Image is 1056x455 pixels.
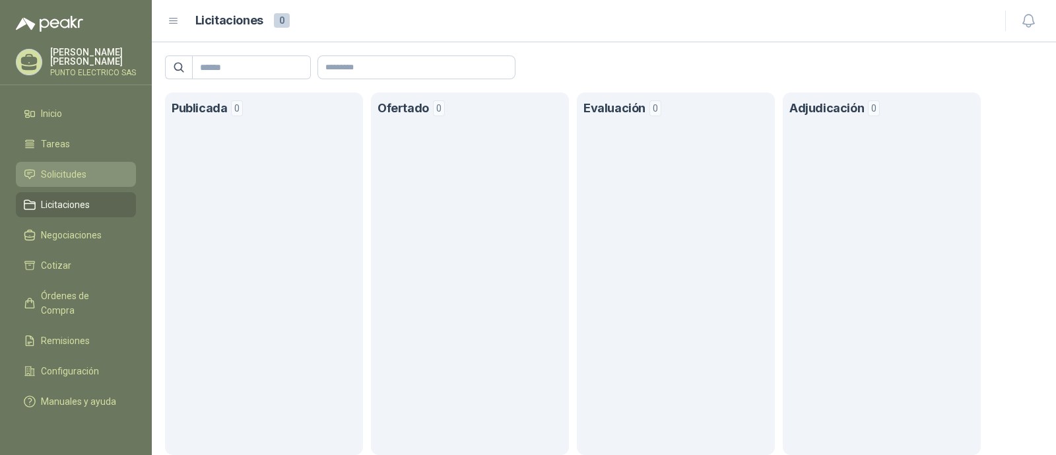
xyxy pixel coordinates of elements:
a: Configuración [16,359,136,384]
span: 0 [649,100,661,116]
h1: Adjudicación [789,99,864,118]
a: Órdenes de Compra [16,283,136,323]
p: [PERSON_NAME] [PERSON_NAME] [50,48,136,66]
p: PUNTO ELECTRICO SAS [50,69,136,77]
span: Inicio [41,106,62,121]
span: 0 [231,100,243,116]
a: Negociaciones [16,223,136,248]
a: Tareas [16,131,136,157]
span: Tareas [41,137,70,151]
h1: Evaluación [583,99,645,118]
span: Negociaciones [41,228,102,242]
a: Licitaciones [16,192,136,217]
h1: Ofertado [378,99,429,118]
a: Remisiones [16,328,136,353]
span: 0 [433,100,445,116]
a: Solicitudes [16,162,136,187]
a: Manuales y ayuda [16,389,136,414]
span: Solicitudes [41,167,86,182]
span: Licitaciones [41,197,90,212]
h1: Licitaciones [195,11,263,30]
span: Cotizar [41,258,71,273]
span: 0 [274,13,290,28]
h1: Publicada [172,99,227,118]
a: Inicio [16,101,136,126]
span: Configuración [41,364,99,378]
span: Órdenes de Compra [41,289,123,318]
img: Logo peakr [16,16,83,32]
span: 0 [868,100,880,116]
span: Manuales y ayuda [41,394,116,409]
a: Cotizar [16,253,136,278]
span: Remisiones [41,333,90,348]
